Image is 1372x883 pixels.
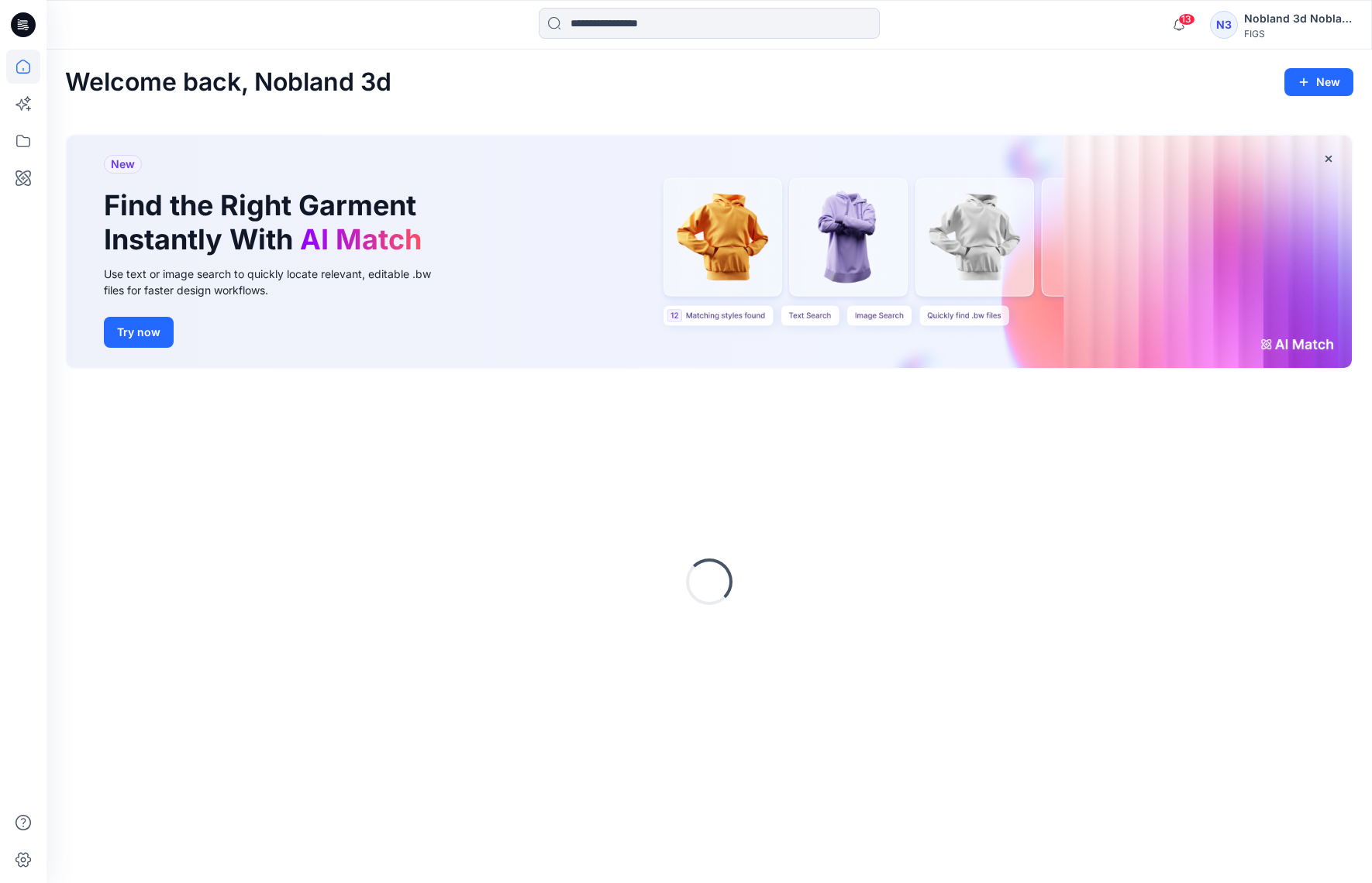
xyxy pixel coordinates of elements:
[1178,13,1195,26] span: 13
[1284,68,1353,96] button: New
[1210,11,1238,39] div: N3
[300,222,422,256] span: AI Match
[104,317,174,348] button: Try now
[104,189,429,256] h1: Find the Right Garment Instantly With
[111,155,135,174] span: New
[104,266,453,298] div: Use text or image search to quickly locate relevant, editable .bw files for faster design workflows.
[1244,28,1353,40] div: FIGS
[1244,9,1353,28] div: Nobland 3d Nobland 3d
[65,68,391,97] h2: Welcome back, Nobland 3d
